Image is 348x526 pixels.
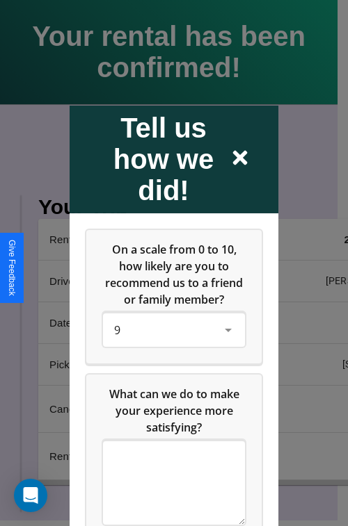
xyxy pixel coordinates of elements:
[103,240,245,307] h5: On a scale from 0 to 10, how likely are you to recommend us to a friend or family member?
[97,112,230,206] h2: Tell us how we did!
[105,241,246,306] span: On a scale from 0 to 10, how likely are you to recommend us to a friend or family member?
[86,229,262,363] div: On a scale from 0 to 10, how likely are you to recommend us to a friend or family member?
[103,313,245,346] div: On a scale from 0 to 10, how likely are you to recommend us to a friend or family member?
[14,479,47,512] div: Open Intercom Messenger
[114,322,120,337] span: 9
[109,386,242,434] span: What can we do to make your experience more satisfying?
[7,240,17,296] div: Give Feedback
